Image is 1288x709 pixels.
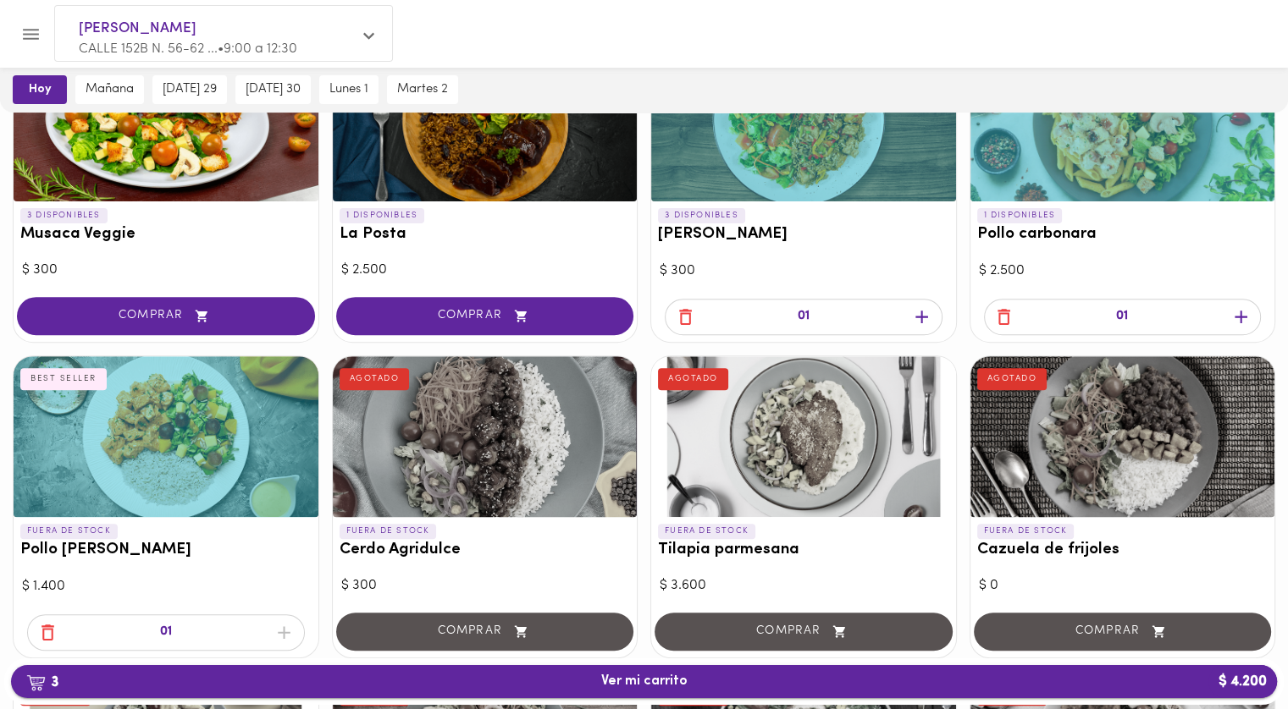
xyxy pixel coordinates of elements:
[601,673,688,690] span: Ver mi carrito
[22,577,310,596] div: $ 1.400
[977,208,1063,223] p: 1 DISPONIBLES
[651,41,956,201] div: Arroz chaufa
[397,82,448,97] span: martes 2
[20,524,118,539] p: FUERA DE STOCK
[20,541,312,559] h3: Pollo [PERSON_NAME]
[79,42,297,56] span: CALLE 152B N. 56-62 ... • 9:00 a 12:30
[333,41,638,201] div: La Posta
[14,356,318,517] div: Pollo Tikka Massala
[1190,611,1271,692] iframe: Messagebird Livechat Widget
[333,356,638,517] div: Cerdo Agridulce
[319,75,379,104] button: lunes 1
[977,368,1048,390] div: AGOTADO
[163,82,217,97] span: [DATE] 29
[17,297,315,335] button: COMPRAR
[16,671,69,693] b: 3
[970,41,1275,201] div: Pollo carbonara
[20,226,312,244] h3: Musaca Veggie
[798,307,810,327] p: 01
[10,14,52,55] button: Menu
[341,576,629,596] div: $ 300
[658,368,728,390] div: AGOTADO
[11,665,1277,698] button: 3Ver mi carrito$ 4.200
[658,208,745,223] p: 3 DISPONIBLES
[20,208,108,223] p: 3 DISPONIBLES
[22,261,310,280] div: $ 300
[336,297,634,335] button: COMPRAR
[86,82,134,97] span: mañana
[160,623,172,642] p: 01
[651,356,956,517] div: Tilapia parmesana
[977,226,1269,244] h3: Pollo carbonara
[970,356,1275,517] div: Cazuela de frijoles
[79,18,351,40] span: [PERSON_NAME]
[979,576,1267,596] div: $ 0
[357,309,613,323] span: COMPRAR
[660,576,948,596] div: $ 3.600
[658,524,755,539] p: FUERA DE STOCK
[20,368,107,390] div: BEST SELLER
[341,261,629,280] div: $ 2.500
[235,75,311,104] button: [DATE] 30
[340,541,631,559] h3: Cerdo Agridulce
[660,261,948,281] div: $ 300
[340,208,425,223] p: 1 DISPONIBLES
[75,75,144,104] button: mañana
[25,82,55,97] span: hoy
[658,541,949,559] h3: Tilapia parmesana
[329,82,368,97] span: lunes 1
[979,261,1267,281] div: $ 2.500
[246,82,301,97] span: [DATE] 30
[340,524,437,539] p: FUERA DE STOCK
[658,226,949,244] h3: [PERSON_NAME]
[977,541,1269,559] h3: Cazuela de frijoles
[13,75,67,104] button: hoy
[340,226,631,244] h3: La Posta
[152,75,227,104] button: [DATE] 29
[1116,307,1128,327] p: 01
[38,309,294,323] span: COMPRAR
[977,524,1075,539] p: FUERA DE STOCK
[26,674,46,691] img: cart.png
[387,75,458,104] button: martes 2
[14,41,318,201] div: Musaca Veggie
[340,368,410,390] div: AGOTADO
